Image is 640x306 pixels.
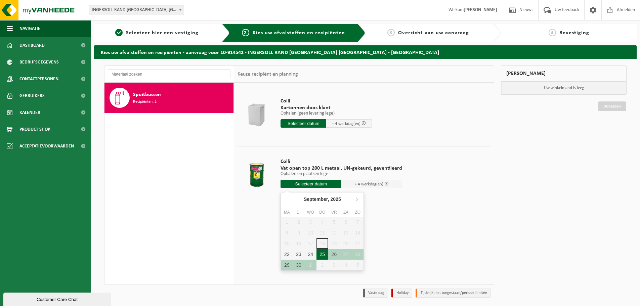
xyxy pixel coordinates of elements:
[328,260,340,270] div: 3
[316,260,328,270] div: 2
[281,165,402,172] span: Vat open top 200 L metaal, UN-gekeurd, geventileerd
[19,87,45,104] span: Gebruikers
[133,99,157,105] span: Recipiënten: 2
[352,209,364,216] div: zo
[281,111,372,116] p: Ophalen (geen levering lege)
[89,5,184,15] span: INGERSOLL RAND BELGIUM NV - 10-914542
[293,249,304,260] div: 23
[305,260,316,270] div: 1
[281,98,372,104] span: Colli
[281,180,341,188] input: Selecteer datum
[305,249,316,260] div: 24
[19,104,40,121] span: Kalender
[281,172,402,176] p: Ophalen en plaatsen lege
[301,194,344,205] div: September,
[19,71,58,87] span: Contactpersonen
[316,209,328,216] div: do
[464,7,497,12] strong: [PERSON_NAME]
[281,260,293,270] div: 29
[316,249,328,260] div: 25
[331,197,341,202] i: 2025
[598,101,626,111] a: Doorgaan
[108,69,230,79] input: Materiaal zoeken
[416,289,491,298] li: Tijdelijk niet toegestaan/période limitée
[305,209,316,216] div: wo
[104,83,234,113] button: Spuitbussen Recipiënten: 2
[19,121,50,138] span: Product Shop
[133,91,161,99] span: Spuitbussen
[115,29,123,36] span: 1
[281,119,326,128] input: Selecteer datum
[328,209,340,216] div: vr
[328,249,340,260] div: 26
[3,291,112,306] iframe: chat widget
[501,82,626,94] p: Uw winkelmand is leeg
[281,249,293,260] div: 22
[126,30,199,36] span: Selecteer hier een vestiging
[398,30,469,36] span: Overzicht van uw aanvraag
[501,65,627,82] div: [PERSON_NAME]
[332,122,360,126] span: + 4 werkdag(en)
[293,260,304,270] div: 30
[19,37,45,54] span: Dashboard
[242,29,249,36] span: 2
[363,289,388,298] li: Vaste dag
[355,182,383,186] span: + 4 werkdag(en)
[253,30,345,36] span: Kies uw afvalstoffen en recipiënten
[549,29,556,36] span: 4
[281,158,402,165] span: Colli
[281,104,372,111] span: Kartonnen doos klant
[97,29,216,37] a: 1Selecteer hier een vestiging
[19,20,40,37] span: Navigatie
[387,29,395,36] span: 3
[234,66,301,83] div: Keuze recipiënt en planning
[340,209,352,216] div: za
[281,209,293,216] div: ma
[19,54,59,71] span: Bedrijfsgegevens
[559,30,589,36] span: Bevestiging
[293,209,304,216] div: di
[391,289,412,298] li: Holiday
[94,45,637,58] h2: Kies uw afvalstoffen en recipiënten - aanvraag voor 10-914542 - INGERSOLL RAND [GEOGRAPHIC_DATA] ...
[19,138,74,155] span: Acceptatievoorwaarden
